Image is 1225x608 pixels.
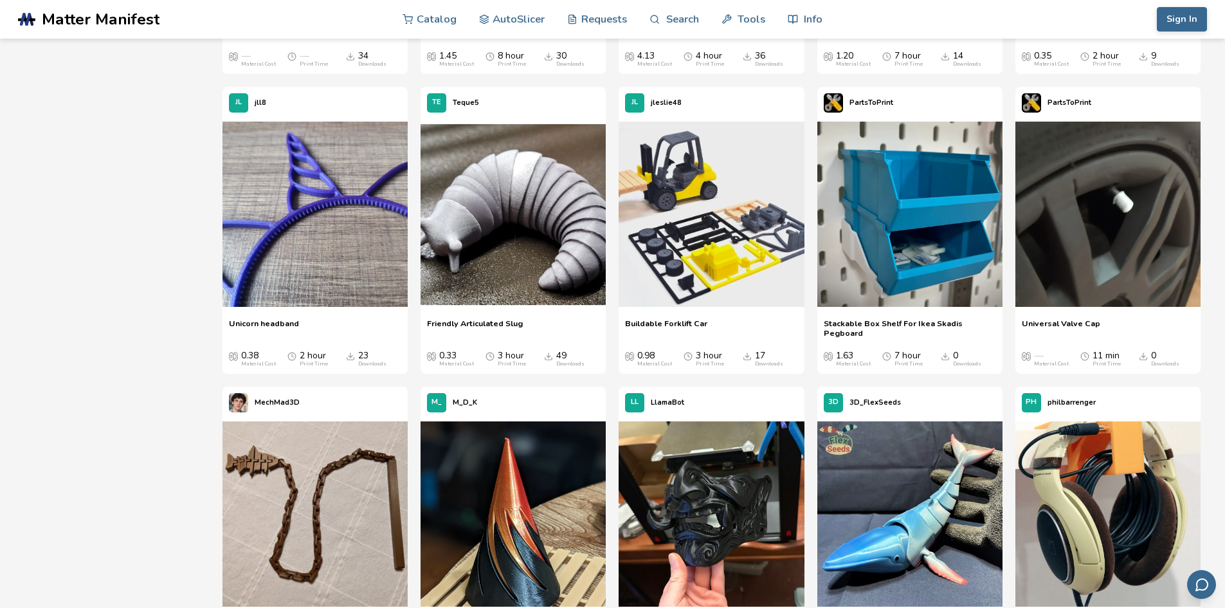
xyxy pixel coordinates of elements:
div: Print Time [894,361,923,367]
span: Downloads [941,351,950,361]
p: PartsToPrint [849,96,893,109]
a: MechMad3D's profileMechMad3D [222,387,306,419]
div: Material Cost [241,61,276,68]
span: Downloads [743,51,752,61]
div: 2 hour [300,351,328,367]
p: philbarrenger [1048,396,1096,409]
p: jll8 [255,96,266,109]
span: Average Cost [427,351,436,361]
p: Teque5 [453,96,479,109]
span: Average Cost [824,51,833,61]
div: Downloads [1151,361,1179,367]
div: Downloads [1151,61,1179,68]
span: Average Print Time [882,351,891,361]
div: 4 hour [696,51,724,68]
span: Average Print Time [1080,351,1089,361]
img: PartsToPrint's profile [824,93,843,113]
span: LL [631,398,639,407]
span: M_ [431,398,442,407]
span: JL [631,98,638,107]
div: 7 hour [894,51,923,68]
div: 34 [358,51,386,68]
a: Stackable Box Shelf For Ikea Skadis Pegboard [824,318,996,338]
div: 1.45 [439,51,474,68]
span: Average Cost [229,351,238,361]
span: Average Print Time [684,351,693,361]
div: Downloads [755,361,783,367]
span: Average Cost [1022,51,1031,61]
div: 17 [755,351,783,367]
button: Sign In [1157,7,1207,32]
div: 36 [755,51,783,68]
span: Downloads [544,51,553,61]
div: Material Cost [1034,61,1069,68]
div: 0 [953,351,981,367]
p: MechMad3D [255,396,300,409]
div: Downloads [358,61,386,68]
a: Unicorn headband [229,318,299,338]
div: 0.98 [637,351,672,367]
span: Downloads [346,351,355,361]
span: Downloads [1139,51,1148,61]
div: Print Time [696,361,724,367]
span: Average Print Time [485,351,495,361]
span: PH [1026,398,1037,407]
div: Material Cost [439,361,474,367]
span: — [241,51,250,61]
div: Downloads [556,61,585,68]
span: TE [432,98,441,107]
span: Friendly Articulated Slug [427,318,523,338]
p: LlamaBot [651,396,684,409]
div: 1.63 [836,351,871,367]
span: Average Print Time [485,51,495,61]
div: 7 hour [894,351,923,367]
span: Average Print Time [287,51,296,61]
span: Average Cost [625,351,634,361]
div: 11 min [1093,351,1121,367]
div: 4.13 [637,51,672,68]
div: Print Time [1093,61,1121,68]
div: Downloads [556,361,585,367]
div: Material Cost [637,361,672,367]
span: Downloads [1139,351,1148,361]
span: Average Cost [824,351,833,361]
span: Average Print Time [882,51,891,61]
div: Material Cost [241,361,276,367]
div: 1.20 [836,51,871,68]
span: Downloads [743,351,752,361]
span: Downloads [544,351,553,361]
span: Average Print Time [1080,51,1089,61]
span: Average Cost [1022,351,1031,361]
div: 9 [1151,51,1179,68]
div: Material Cost [637,61,672,68]
p: 3D_FlexSeeds [849,396,901,409]
button: Send feedback via email [1187,570,1216,599]
span: Matter Manifest [42,10,159,28]
div: Print Time [696,61,724,68]
div: 0.33 [439,351,474,367]
p: M_D_K [453,396,477,409]
span: Average Cost [427,51,436,61]
div: 14 [953,51,981,68]
div: 3 hour [696,351,724,367]
div: Downloads [953,61,981,68]
div: 3 hour [498,351,526,367]
span: Average Cost [229,51,238,61]
div: Material Cost [836,361,871,367]
div: Print Time [300,61,328,68]
div: 30 [556,51,585,68]
span: — [1034,351,1043,361]
span: Average Print Time [287,351,296,361]
a: Buildable Forklift Car [625,318,707,338]
span: Downloads [941,51,950,61]
div: Material Cost [439,61,474,68]
div: Print Time [498,361,526,367]
span: — [300,51,309,61]
div: 23 [358,351,386,367]
div: 2 hour [1093,51,1121,68]
span: Average Cost [625,51,634,61]
div: 49 [556,351,585,367]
